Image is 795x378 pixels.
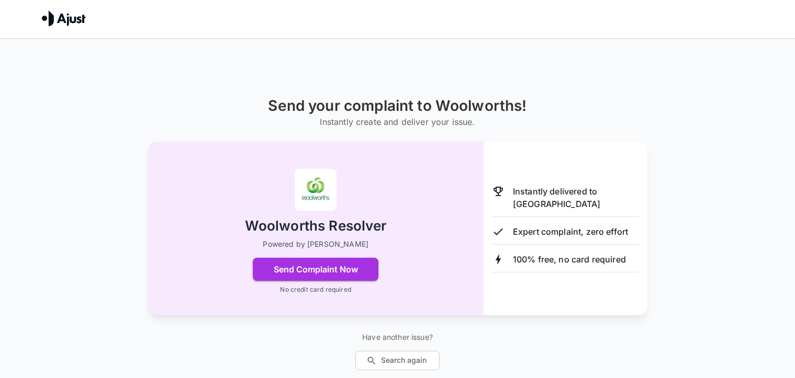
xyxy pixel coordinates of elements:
p: Instantly delivered to [GEOGRAPHIC_DATA] [513,185,639,210]
p: Powered by [PERSON_NAME] [263,239,368,249]
h1: Send your complaint to Woolworths! [268,97,527,114]
p: Expert complaint, zero effort [513,225,628,238]
p: Have another issue? [355,332,440,342]
button: Search again [355,351,440,370]
p: 100% free, no card required [513,253,626,266]
img: Ajust [42,10,86,26]
img: Woolworths [295,169,337,211]
h6: Instantly create and deliver your issue. [268,114,527,129]
p: No credit card required [280,285,351,294]
h2: Woolworths Resolver [245,217,387,235]
button: Send Complaint Now [253,258,378,281]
